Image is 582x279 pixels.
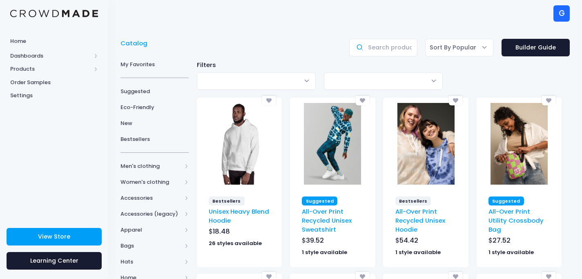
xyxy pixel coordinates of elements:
a: Catalog [120,39,152,48]
span: Men's clothing [120,162,182,170]
span: Bestsellers [395,196,431,205]
span: Settings [10,92,98,100]
a: All-Over Print Utility Crossbody Bag [488,207,544,234]
span: Hats [120,258,182,266]
span: View Store [38,232,70,241]
span: Suggested [302,196,337,205]
span: Home [10,37,98,45]
div: Add to favorites [542,96,555,105]
span: Accessories (legacy) [120,210,182,218]
strong: 1 style available [302,248,347,256]
span: 18.48 [213,227,230,236]
div: $ [395,236,457,247]
span: Dashboards [10,52,91,60]
img: Logo [10,10,98,18]
div: $ [488,236,550,247]
span: 54.42 [399,236,418,245]
span: 27.52 [493,236,511,245]
div: G [553,5,570,22]
span: Apparel [120,226,182,234]
div: $ [302,236,363,247]
a: My Favorites [120,56,189,72]
strong: 1 style available [488,248,534,256]
a: Eco-Friendly [120,99,189,115]
strong: 26 styles available [209,239,262,247]
a: Builder Guide [502,39,570,56]
span: 39.52 [306,236,324,245]
a: Bestsellers [120,131,189,147]
div: Add to favorites [262,96,276,105]
span: Learning Center [30,257,78,265]
span: Women's clothing [120,178,182,186]
span: Products [10,65,91,73]
a: Unisex Heavy Blend Hoodie [209,207,269,225]
span: Eco-Friendly [120,103,189,112]
span: Accessories [120,194,182,202]
a: Suggested [120,83,189,99]
a: New [120,115,189,131]
span: Bestsellers [209,196,245,205]
span: Suggested [488,196,524,205]
strong: 1 style available [395,248,441,256]
a: Learning Center [7,252,102,270]
a: All-Over Print Recycled Unisex Sweatshirt [302,207,352,234]
span: My Favorites [120,60,189,69]
a: View Store [7,228,102,246]
div: Add to favorites [356,96,369,105]
span: Suggested [120,87,189,96]
span: Order Samples [10,78,98,87]
input: Search products [349,39,417,56]
div: Add to favorites [449,96,462,105]
span: New [120,119,189,127]
a: All-Over Print Recycled Unisex Hoodie [395,207,445,234]
span: Bags [120,242,182,250]
span: Bestsellers [120,135,189,143]
div: Filters [193,60,574,69]
div: $ [209,227,270,238]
